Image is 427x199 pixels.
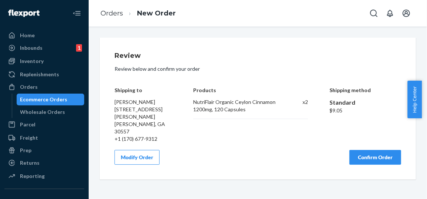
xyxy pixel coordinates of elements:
[20,96,68,103] div: Ecommerce Orders
[4,81,84,93] a: Orders
[4,42,84,54] a: Inbounds1
[100,9,123,17] a: Orders
[4,29,84,41] a: Home
[115,52,401,60] h1: Review
[20,172,45,180] div: Reporting
[20,159,40,167] div: Returns
[115,135,172,143] div: +1 (170) 677-9312
[20,147,31,154] div: Prep
[4,144,84,156] a: Prep
[137,9,176,17] a: New Order
[329,107,401,114] div: $9.05
[349,150,401,165] button: Confirm Order
[193,98,283,113] div: NutriFlair Organic Ceylon Cinnamon 1200mg, 120 Capsules
[4,119,84,130] a: Parcel
[4,157,84,169] a: Returns
[366,6,381,21] button: Open Search Box
[20,44,42,52] div: Inbounds
[4,132,84,144] a: Freight
[4,69,84,80] a: Replenishments
[20,32,35,39] div: Home
[20,134,38,142] div: Freight
[115,87,172,93] h4: Shipping to
[329,98,401,107] div: Standard
[383,6,397,21] button: Open notifications
[193,87,308,93] h4: Products
[4,55,84,67] a: Inventory
[95,3,182,24] ol: breadcrumbs
[407,81,422,118] button: Help Center
[69,6,84,21] button: Close Navigation
[399,6,414,21] button: Open account menu
[115,150,160,165] button: Modify Order
[20,83,38,91] div: Orders
[17,106,85,118] a: Wholesale Orders
[329,87,401,93] h4: Shipping method
[115,99,165,135] span: [PERSON_NAME] [STREET_ADDRESS][PERSON_NAME] [PERSON_NAME], GA 30557
[290,98,308,113] div: x 2
[4,170,84,182] a: Reporting
[115,65,401,73] p: Review below and confirm your order
[76,44,82,52] div: 1
[20,71,59,78] div: Replenishments
[17,94,85,105] a: Ecommerce Orders
[20,121,35,128] div: Parcel
[8,10,40,17] img: Flexport logo
[20,57,44,65] div: Inventory
[20,108,65,116] div: Wholesale Orders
